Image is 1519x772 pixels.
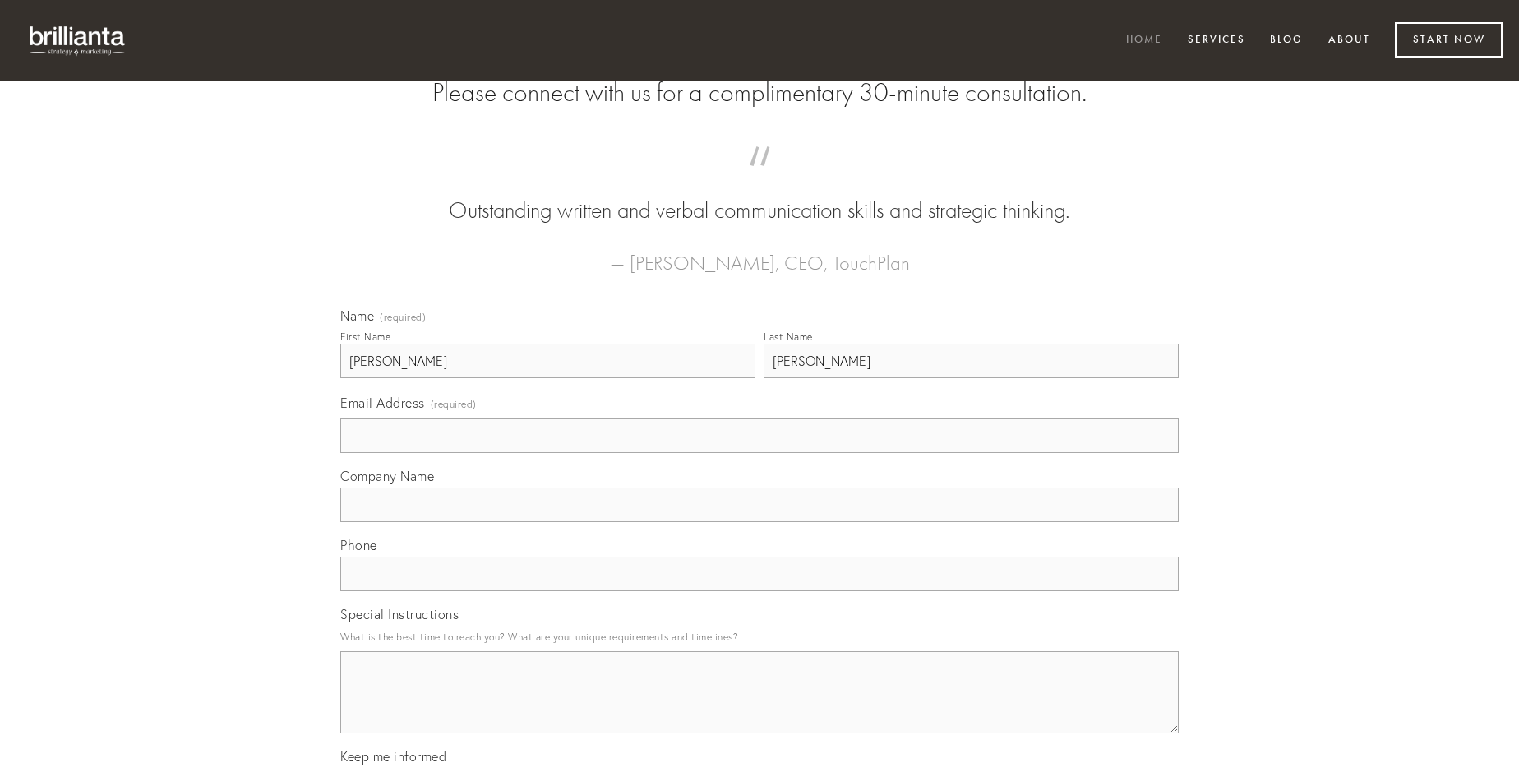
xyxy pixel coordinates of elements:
[340,748,446,765] span: Keep me informed
[340,626,1179,648] p: What is the best time to reach you? What are your unique requirements and timelines?
[340,468,434,484] span: Company Name
[367,163,1152,195] span: “
[367,163,1152,227] blockquote: Outstanding written and verbal communication skills and strategic thinking.
[380,312,426,322] span: (required)
[340,395,425,411] span: Email Address
[1115,27,1173,54] a: Home
[1318,27,1381,54] a: About
[340,537,377,553] span: Phone
[1395,22,1503,58] a: Start Now
[340,331,390,343] div: First Name
[340,77,1179,109] h2: Please connect with us for a complimentary 30-minute consultation.
[367,227,1152,280] figcaption: — [PERSON_NAME], CEO, TouchPlan
[764,331,813,343] div: Last Name
[1177,27,1256,54] a: Services
[16,16,140,64] img: brillianta - research, strategy, marketing
[340,307,374,324] span: Name
[1259,27,1314,54] a: Blog
[340,606,459,622] span: Special Instructions
[431,393,477,415] span: (required)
